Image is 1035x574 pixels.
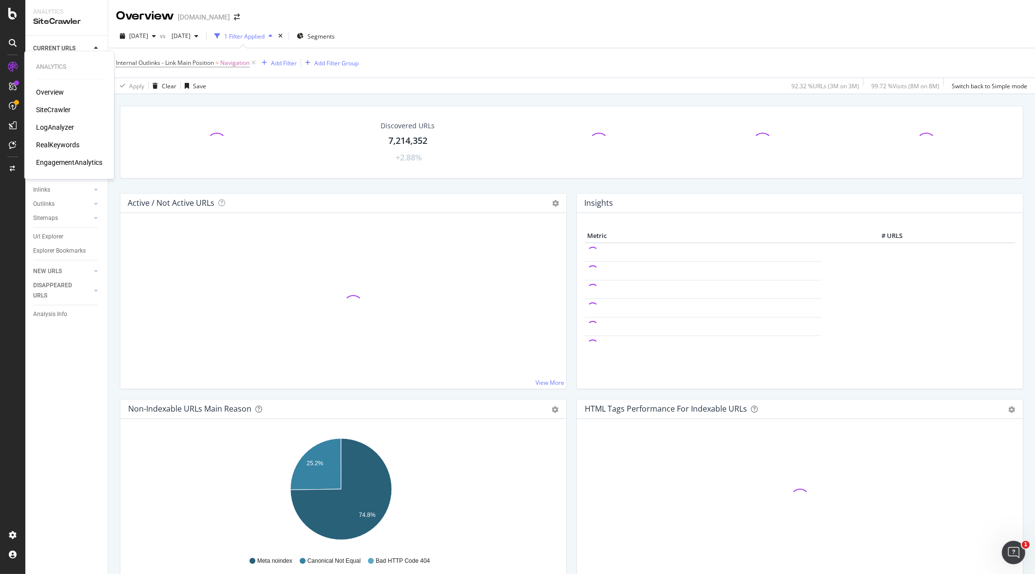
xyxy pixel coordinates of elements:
iframe: Intercom live chat [1002,541,1025,564]
button: Save [181,78,206,94]
text: 25.2% [307,460,323,467]
button: Segments [293,28,339,44]
div: Analytics [33,8,100,16]
div: Non-Indexable URLs Main Reason [128,404,251,414]
div: Overview [116,8,174,24]
div: 1 Filter Applied [224,32,265,40]
button: [DATE] [116,28,160,44]
span: Canonical Not Equal [307,557,361,565]
div: Analytics [36,63,102,71]
div: SiteCrawler [33,16,100,27]
div: Inlinks [33,185,50,195]
div: +2.88% [396,152,422,163]
div: HTML Tags Performance for Indexable URLs [585,404,747,414]
div: gear [1008,406,1015,413]
span: Bad HTTP Code 404 [376,557,430,565]
div: [DOMAIN_NAME] [178,12,230,22]
th: # URLS [822,229,905,243]
a: Explorer Bookmarks [33,246,101,256]
a: DISAPPEARED URLS [33,280,91,301]
div: Outlinks [33,199,55,209]
div: arrow-right-arrow-left [234,14,240,20]
div: Switch back to Simple mode [952,82,1027,90]
span: = [215,59,219,67]
span: 1 [1022,541,1030,549]
button: Add Filter [258,57,297,69]
i: Options [552,200,559,207]
div: Analysis Info [33,309,67,319]
button: Switch back to Simple mode [948,78,1027,94]
th: Metric [585,229,822,243]
div: CURRENT URLS [33,43,76,54]
a: Inlinks [33,185,91,195]
div: Save [193,82,206,90]
a: View More [536,378,564,387]
div: Add Filter [271,59,297,67]
div: Apply [129,82,144,90]
div: DISAPPEARED URLS [33,280,82,301]
div: NEW URLS [33,266,62,277]
div: Clear [162,82,176,90]
a: SiteCrawler [36,105,71,115]
span: 2025 Apr. 12th [168,32,191,40]
span: Navigation [220,56,249,70]
h4: Insights [584,197,613,210]
a: RealKeywords [36,140,79,150]
a: LogAnalyzer [36,122,74,132]
div: gear [552,406,558,413]
div: Explorer Bookmarks [33,246,86,256]
span: Meta noindex [257,557,292,565]
a: Url Explorer [33,232,101,242]
div: 99.72 % Visits ( 8M on 8M ) [871,82,939,90]
div: Discovered URLs [381,121,435,131]
a: EngagementAnalytics [36,158,102,167]
div: Add Filter Group [314,59,359,67]
a: NEW URLS [33,266,91,277]
div: times [276,31,285,41]
a: Overview [36,87,64,97]
div: Sitemaps [33,213,58,223]
a: CURRENT URLS [33,43,91,54]
button: 1 Filter Applied [211,28,276,44]
a: Analysis Info [33,309,101,319]
span: Internal Outlinks - Link Main Position [116,59,214,67]
div: Url Explorer [33,232,63,242]
a: Outlinks [33,199,91,209]
h4: Active / Not Active URLs [128,197,214,210]
span: Segments [307,32,335,40]
div: 92.32 % URLs ( 3M on 3M ) [791,82,859,90]
button: Clear [149,78,176,94]
span: 2025 Aug. 30th [129,32,148,40]
span: vs [160,32,168,40]
text: 74.8% [359,512,376,518]
button: [DATE] [168,28,202,44]
button: Add Filter Group [301,57,359,69]
svg: A chart. [128,435,554,548]
button: Apply [116,78,144,94]
div: 7,214,352 [388,135,427,147]
a: Sitemaps [33,213,91,223]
